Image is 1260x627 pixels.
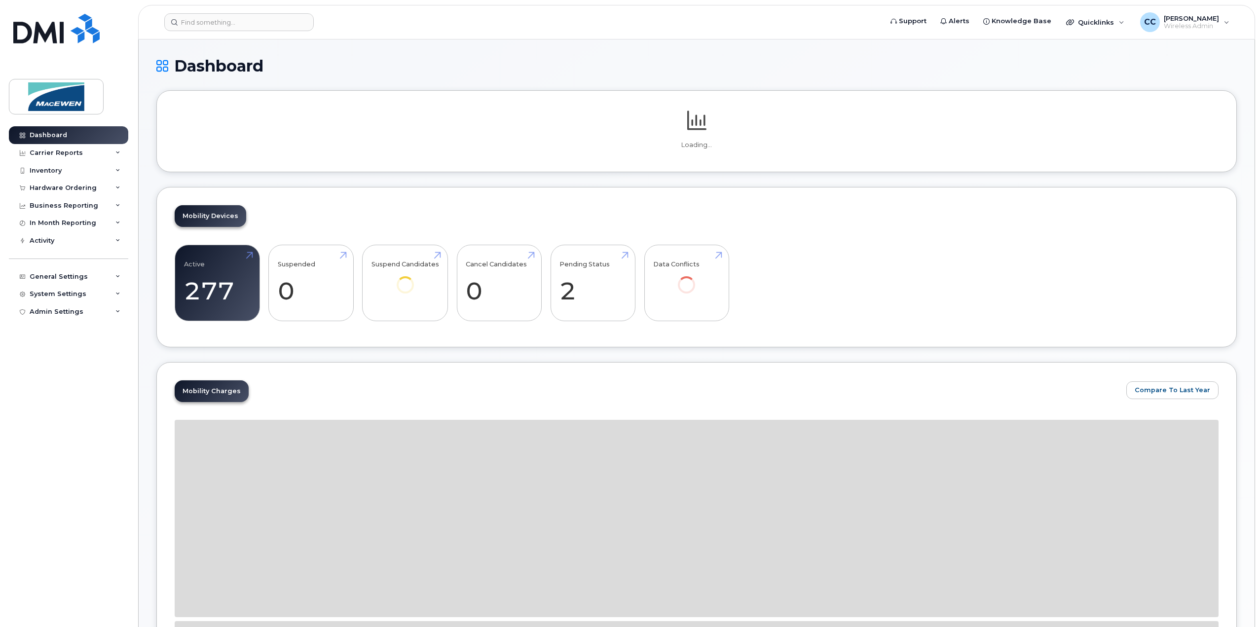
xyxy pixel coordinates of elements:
a: Active 277 [184,251,251,316]
span: Compare To Last Year [1135,385,1210,395]
a: Suspend Candidates [371,251,439,307]
a: Suspended 0 [278,251,344,316]
a: Cancel Candidates 0 [466,251,532,316]
a: Pending Status 2 [559,251,626,316]
p: Loading... [175,141,1219,149]
a: Data Conflicts [653,251,720,307]
h1: Dashboard [156,57,1237,74]
a: Mobility Charges [175,380,249,402]
button: Compare To Last Year [1126,381,1219,399]
a: Mobility Devices [175,205,246,227]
